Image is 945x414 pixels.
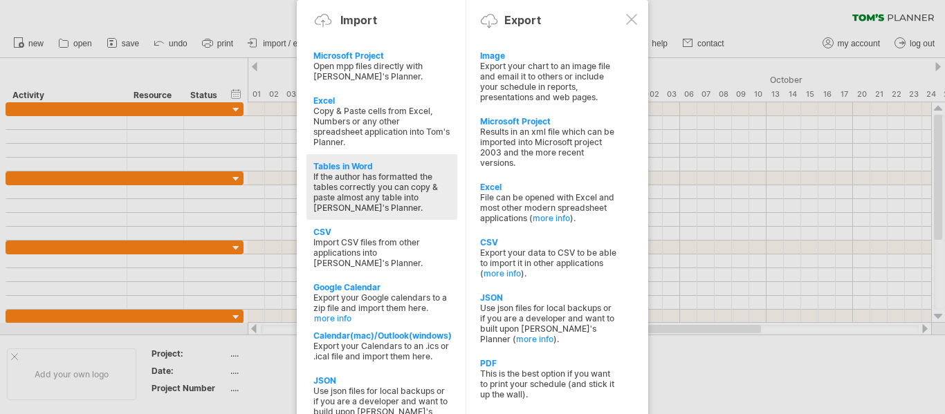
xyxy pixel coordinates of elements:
div: Export your chart to an image file and email it to others or include your schedule in reports, pr... [480,61,617,102]
a: more info [533,213,570,223]
div: Export your data to CSV to be able to import it in other applications ( ). [480,247,617,279]
a: more info [484,268,521,279]
div: Copy & Paste cells from Excel, Numbers or any other spreadsheet application into Tom's Planner. [313,106,450,147]
div: Tables in Word [313,161,450,171]
div: JSON [480,292,617,303]
div: Image [480,50,617,61]
div: Import [340,13,377,27]
div: Microsoft Project [480,116,617,126]
div: If the author has formatted the tables correctly you can copy & paste almost any table into [PERS... [313,171,450,213]
a: more info [314,313,451,323]
div: Export [504,13,541,27]
div: Use json files for local backups or if you are a developer and want to built upon [PERSON_NAME]'s... [480,303,617,344]
div: PDF [480,358,617,368]
div: Results in an xml file which can be imported into Microsoft project 2003 and the more recent vers... [480,126,617,168]
div: CSV [480,237,617,247]
div: This is the best option if you want to print your schedule (and stick it up the wall). [480,368,617,399]
div: File can be opened with Excel and most other modern spreadsheet applications ( ). [480,192,617,223]
div: Excel [313,95,450,106]
a: more info [516,334,553,344]
div: Excel [480,182,617,192]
